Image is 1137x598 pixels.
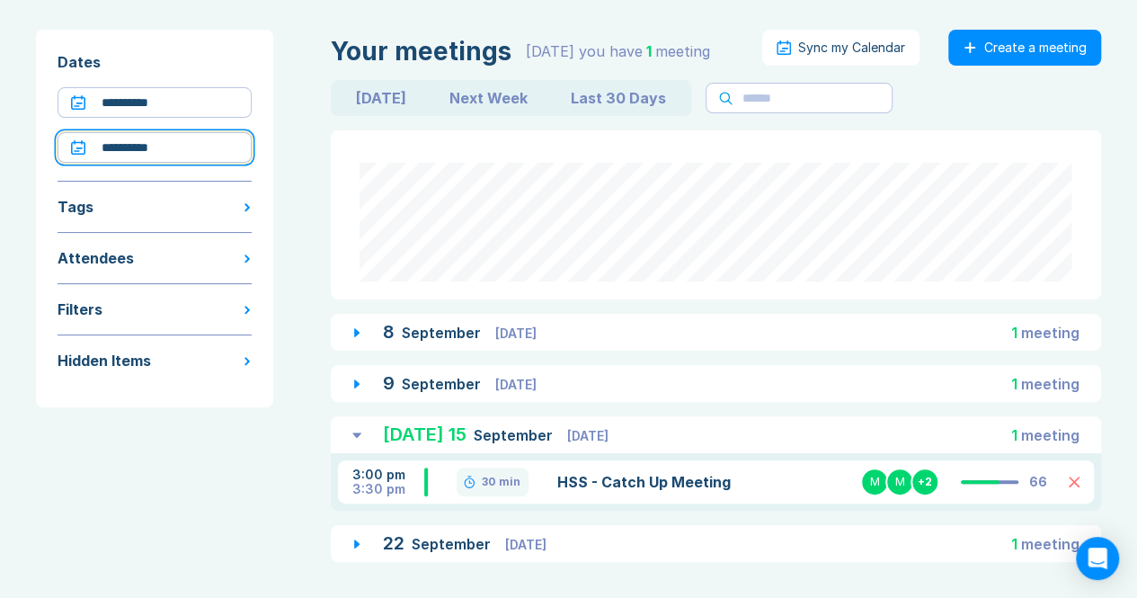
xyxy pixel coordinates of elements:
[505,537,546,552] span: [DATE]
[1011,324,1017,342] span: 1
[383,532,404,554] span: 22
[1021,535,1079,553] span: meeting
[474,426,556,444] span: September
[1011,426,1017,444] span: 1
[412,535,494,553] span: September
[1021,324,1079,342] span: meeting
[860,468,889,496] div: M
[1069,477,1079,487] button: Delete
[352,468,424,482] div: 3:00 pm
[567,428,608,443] span: [DATE]
[1076,537,1119,580] div: Open Intercom Messenger
[646,42,652,60] span: 1
[383,372,395,394] span: 9
[428,84,549,112] button: Next Week
[1029,475,1047,489] div: 66
[762,30,919,66] button: Sync my Calendar
[910,468,939,496] div: + 2
[402,375,484,393] span: September
[1021,375,1079,393] span: meeting
[984,40,1087,55] div: Create a meeting
[352,482,424,496] div: 3:30 pm
[1011,375,1017,393] span: 1
[948,30,1101,66] button: Create a meeting
[334,84,428,112] button: [DATE]
[798,40,905,55] div: Sync my Calendar
[402,324,484,342] span: September
[526,40,710,62] div: [DATE] you have meeting
[58,196,93,218] div: Tags
[495,326,537,341] span: [DATE]
[549,84,688,112] button: Last 30 Days
[383,424,466,445] span: [DATE] 15
[885,468,914,496] div: M
[58,247,134,269] div: Attendees
[58,350,151,371] div: Hidden Items
[482,475,520,489] div: 30 min
[1021,426,1079,444] span: meeting
[495,377,537,392] span: [DATE]
[383,321,395,343] span: 8
[58,51,252,73] div: Dates
[1011,535,1017,553] span: 1
[331,37,511,66] div: Your meetings
[557,471,800,493] a: HSS - Catch Up Meeting
[58,299,102,320] div: Filters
